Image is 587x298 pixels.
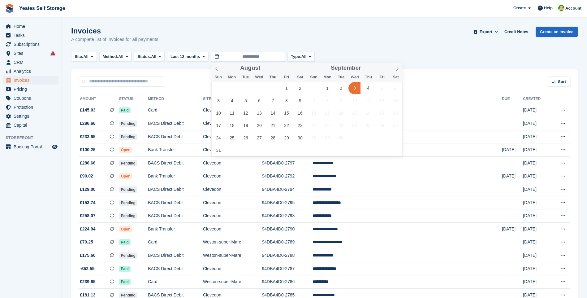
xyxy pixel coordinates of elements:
td: Clevedon [203,209,262,223]
span: August 30, 2025 [294,132,306,144]
span: September 15, 2025 [321,107,333,119]
a: menu [3,31,58,40]
span: Method: [103,54,119,60]
th: Method [148,94,203,104]
span: £258.07 [80,213,96,219]
span: September 17, 2025 [348,107,360,119]
a: menu [3,103,58,112]
span: Pending [119,186,137,193]
span: Open [119,147,132,153]
a: menu [3,76,58,85]
span: September 26, 2025 [376,119,388,131]
a: Credit Notes [502,27,531,37]
span: August 3, 2025 [213,94,225,107]
td: [DATE] [502,223,523,236]
span: September 25, 2025 [362,119,374,131]
td: Weston-super-Mare [203,249,262,262]
button: Method: All [99,52,132,62]
th: Status [119,94,148,104]
td: Clevedon [203,130,262,143]
img: Angela Field [558,5,564,11]
span: All [301,54,307,60]
td: Clevedon [203,104,262,117]
span: £90.02 [80,173,93,179]
span: August 19, 2025 [240,119,252,131]
span: August 14, 2025 [267,107,279,119]
span: Sat [389,75,403,79]
td: 94DBA4D0-2792 [262,170,313,183]
a: menu [3,49,58,58]
span: August 29, 2025 [280,132,292,144]
a: menu [3,94,58,103]
span: Sun [307,75,321,79]
span: September 19, 2025 [376,107,388,119]
button: Type: All [287,52,315,62]
td: Clevedon [203,223,262,236]
td: Weston-super-Mare [203,236,262,249]
span: September 14, 2025 [308,107,320,119]
span: Capital [14,121,51,129]
span: Thu [266,75,280,79]
span: £129.00 [80,186,96,193]
span: Protection [14,103,51,112]
span: £145.03 [80,107,96,113]
span: September 3, 2025 [348,82,360,94]
td: BACS Direct Debit [148,157,203,170]
td: [DATE] [523,249,550,262]
span: Sun [211,75,225,79]
button: Export [472,27,499,37]
td: BACS Direct Debit [148,196,203,209]
span: August 24, 2025 [213,132,225,144]
td: BACS Direct Debit [148,262,203,275]
i: Smart entry sync failures have occurred [50,51,55,56]
img: stora-icon-8386f47178a22dfd0bd8f6a31ec36ba5ce8667c1dd55bd0f319d3a0aa187defe.svg [5,4,14,13]
td: BACS Direct Debit [148,249,203,262]
span: August 26, 2025 [240,132,252,144]
span: Analytics [14,67,51,76]
span: Invoices [14,76,51,85]
a: Create an Invoice [536,27,578,37]
span: Fri [280,75,293,79]
td: Clevedon [203,117,262,130]
span: Wed [348,75,362,79]
th: Amount [79,94,119,104]
td: [DATE] [523,209,550,223]
span: £224.94 [80,226,96,232]
td: Bank Transfer [148,143,203,157]
span: August 5, 2025 [240,94,252,107]
td: [DATE] [523,117,550,130]
td: 94DBA4D0-2797 [262,157,313,170]
span: September 27, 2025 [389,119,401,131]
span: August 6, 2025 [253,94,265,107]
th: Created [523,94,550,104]
span: Account [565,5,581,11]
span: September 24, 2025 [348,119,360,131]
span: August 23, 2025 [294,119,306,131]
span: All [151,54,157,60]
span: Coupons [14,94,51,103]
th: Site [203,94,262,104]
span: Pending [119,252,137,259]
td: Clevedon [203,170,262,183]
span: September 11, 2025 [362,94,374,107]
td: [DATE] [523,104,550,117]
span: Paid [119,107,131,113]
span: All [83,54,88,60]
td: 94DBA4D0-2786 [262,275,313,289]
span: September 30, 2025 [335,132,347,144]
td: 94DBA4D0-2789 [262,236,313,249]
span: August 11, 2025 [226,107,238,119]
td: 94DBA4D0-2787 [262,262,313,275]
span: £233.65 [80,134,96,140]
td: Card [148,275,203,289]
td: Card [148,236,203,249]
span: Subscriptions [14,40,51,49]
input: Year [260,65,280,71]
span: August 16, 2025 [294,107,306,119]
span: August 17, 2025 [213,119,225,131]
th: Due [502,94,523,104]
span: August [240,65,260,71]
span: Wed [252,75,266,79]
span: September 20, 2025 [389,107,401,119]
span: Tasks [14,31,51,40]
